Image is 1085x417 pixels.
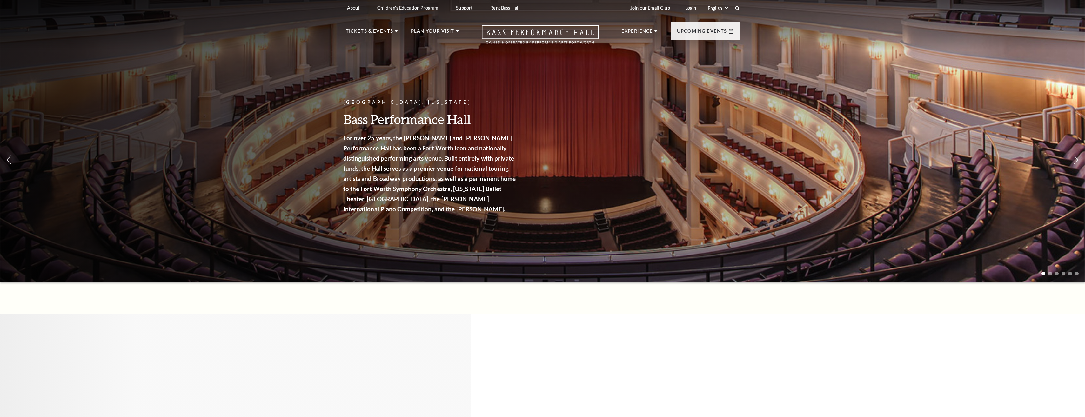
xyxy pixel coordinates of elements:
[343,134,516,213] strong: For over 25 years, the [PERSON_NAME] and [PERSON_NAME] Performance Hall has been a Fort Worth ico...
[411,27,454,39] p: Plan Your Visit
[343,111,518,127] h3: Bass Performance Hall
[707,5,729,11] select: Select:
[456,5,472,10] p: Support
[621,27,653,39] p: Experience
[346,27,393,39] p: Tickets & Events
[677,27,727,39] p: Upcoming Events
[490,5,519,10] p: Rent Bass Hall
[347,5,360,10] p: About
[377,5,438,10] p: Children's Education Program
[343,98,518,106] p: [GEOGRAPHIC_DATA], [US_STATE]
